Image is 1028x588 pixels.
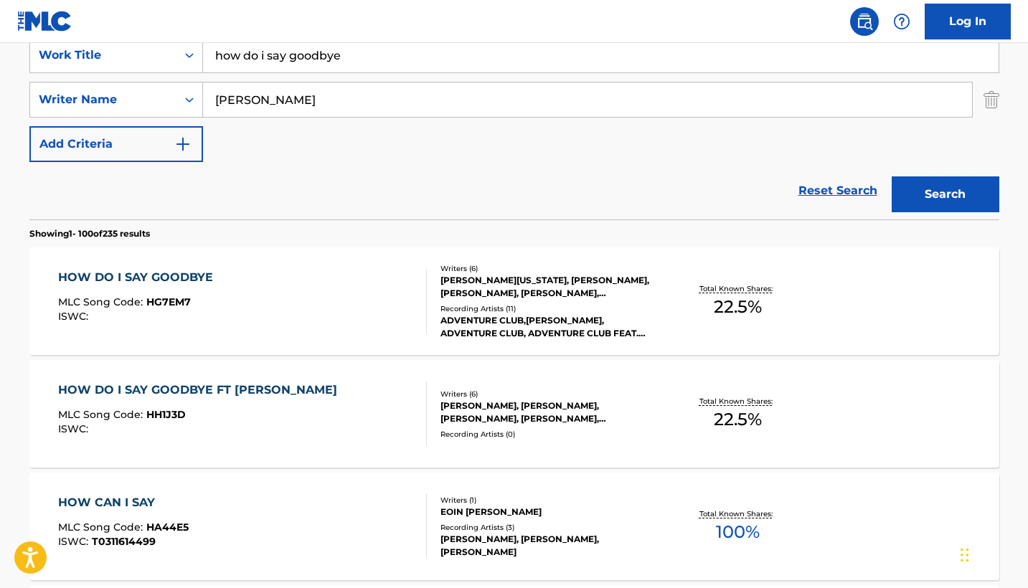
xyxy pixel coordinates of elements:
[174,136,192,153] img: 9d2ae6d4665cec9f34b9.svg
[146,295,191,308] span: HG7EM7
[699,396,776,407] p: Total Known Shares:
[714,407,762,432] span: 22.5 %
[440,389,657,399] div: Writers ( 6 )
[714,294,762,320] span: 22.5 %
[146,521,189,534] span: HA44E5
[956,519,1028,588] iframe: Chat Widget
[39,47,168,64] div: Work Title
[29,227,150,240] p: Showing 1 - 100 of 235 results
[58,310,92,323] span: ISWC :
[856,13,873,30] img: search
[440,274,657,300] div: [PERSON_NAME][US_STATE], [PERSON_NAME], [PERSON_NAME], [PERSON_NAME], [PERSON_NAME], [PERSON_NAME]
[440,303,657,314] div: Recording Artists ( 11 )
[29,126,203,162] button: Add Criteria
[887,7,916,36] div: Help
[440,495,657,506] div: Writers ( 1 )
[440,263,657,274] div: Writers ( 6 )
[440,399,657,425] div: [PERSON_NAME], [PERSON_NAME], [PERSON_NAME], [PERSON_NAME], [PERSON_NAME][US_STATE], [PERSON_NAME]
[440,506,657,518] div: EOIN [PERSON_NAME]
[961,534,969,577] div: Drag
[850,7,879,36] a: Public Search
[58,381,344,399] div: HOW DO I SAY GOODBYE FT [PERSON_NAME]
[17,11,72,32] img: MLC Logo
[440,314,657,340] div: ADVENTURE CLUB,[PERSON_NAME], ADVENTURE CLUB, ADVENTURE CLUB FEAT. [PERSON_NAME], ADVENTURE CLUB,...
[925,4,1011,39] a: Log In
[440,533,657,559] div: [PERSON_NAME], [PERSON_NAME], [PERSON_NAME]
[58,521,146,534] span: MLC Song Code :
[29,473,999,580] a: HOW CAN I SAYMLC Song Code:HA44E5ISWC:T0311614499Writers (1)EOIN [PERSON_NAME]Recording Artists (...
[29,37,999,219] form: Search Form
[58,269,220,286] div: HOW DO I SAY GOODBYE
[92,535,156,548] span: T0311614499
[893,13,910,30] img: help
[58,494,189,511] div: HOW CAN I SAY
[699,508,776,519] p: Total Known Shares:
[984,82,999,118] img: Delete Criterion
[58,295,146,308] span: MLC Song Code :
[39,91,168,108] div: Writer Name
[29,360,999,468] a: HOW DO I SAY GOODBYE FT [PERSON_NAME]MLC Song Code:HH1J3DISWC:Writers (6)[PERSON_NAME], [PERSON_N...
[58,535,92,548] span: ISWC :
[699,283,776,294] p: Total Known Shares:
[440,429,657,440] div: Recording Artists ( 0 )
[58,408,146,421] span: MLC Song Code :
[892,176,999,212] button: Search
[440,522,657,533] div: Recording Artists ( 3 )
[146,408,186,421] span: HH1J3D
[716,519,760,545] span: 100 %
[29,247,999,355] a: HOW DO I SAY GOODBYEMLC Song Code:HG7EM7ISWC:Writers (6)[PERSON_NAME][US_STATE], [PERSON_NAME], [...
[58,422,92,435] span: ISWC :
[791,175,885,207] a: Reset Search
